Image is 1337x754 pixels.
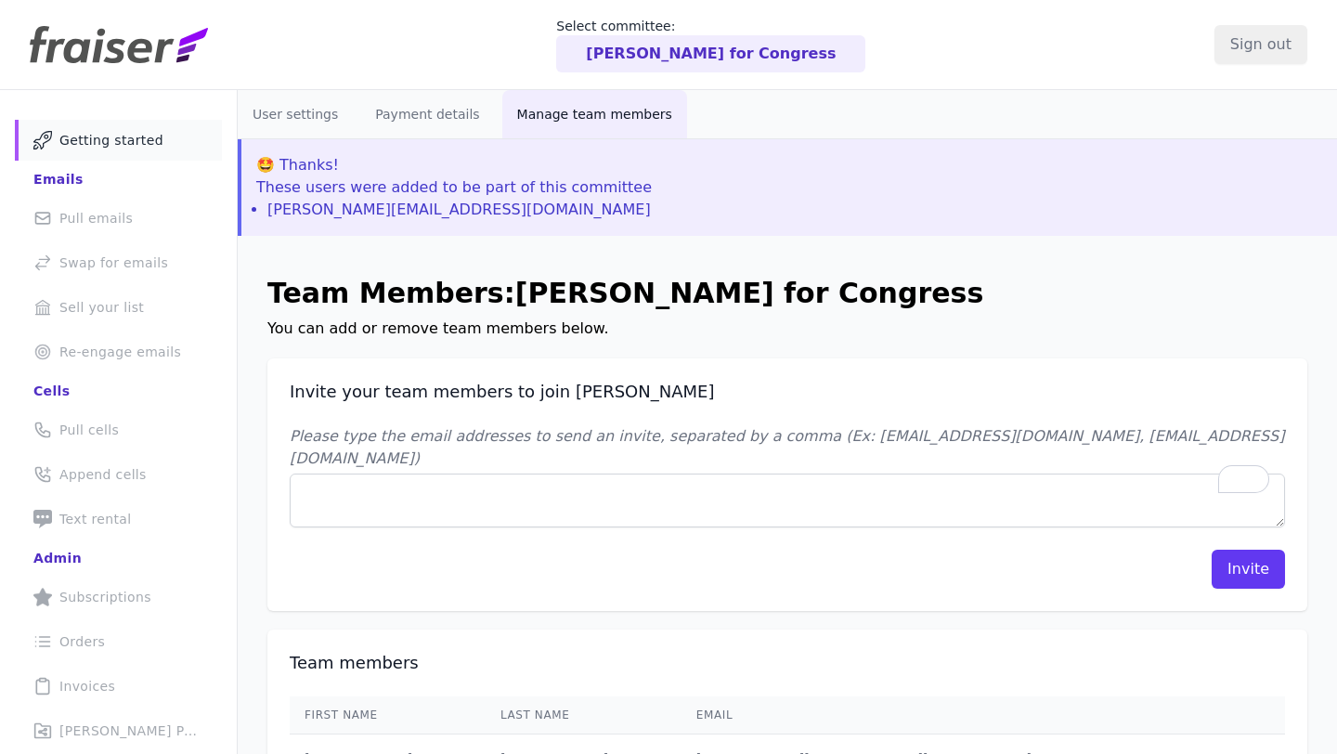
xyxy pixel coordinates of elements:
[33,382,70,400] div: Cells
[556,17,865,35] p: Select committee:
[1214,25,1307,64] input: Sign out
[360,90,494,138] button: Payment details
[30,26,208,63] img: Fraiser Logo
[1212,550,1285,589] button: Invite
[15,120,222,161] a: Getting started
[267,318,1307,340] p: You can add or remove team members below.
[238,90,353,138] button: User settings
[290,425,1285,470] label: Please type the email addresses to send an invite, separated by a comma (Ex: [EMAIL_ADDRESS][DOMA...
[33,549,82,567] div: Admin
[59,131,163,149] span: Getting started
[586,43,836,65] p: [PERSON_NAME] for Congress
[681,696,1201,734] th: Email
[502,90,687,138] button: Manage team members
[256,154,1322,221] p: 🤩 Thanks! These users were added to be part of this committee
[33,170,84,188] div: Emails
[290,696,486,734] th: First Name
[556,17,865,72] a: Select committee: [PERSON_NAME] for Congress
[267,277,1307,310] h1: Team Members: [PERSON_NAME] for Congress
[486,696,681,734] th: Last Name
[267,199,1322,221] li: [PERSON_NAME][EMAIL_ADDRESS][DOMAIN_NAME]
[290,381,1285,403] h2: Invite your team members to join [PERSON_NAME]
[290,474,1285,527] textarea: To enrich screen reader interactions, please activate Accessibility in Grammarly extension settings
[290,652,1285,674] h2: Team members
